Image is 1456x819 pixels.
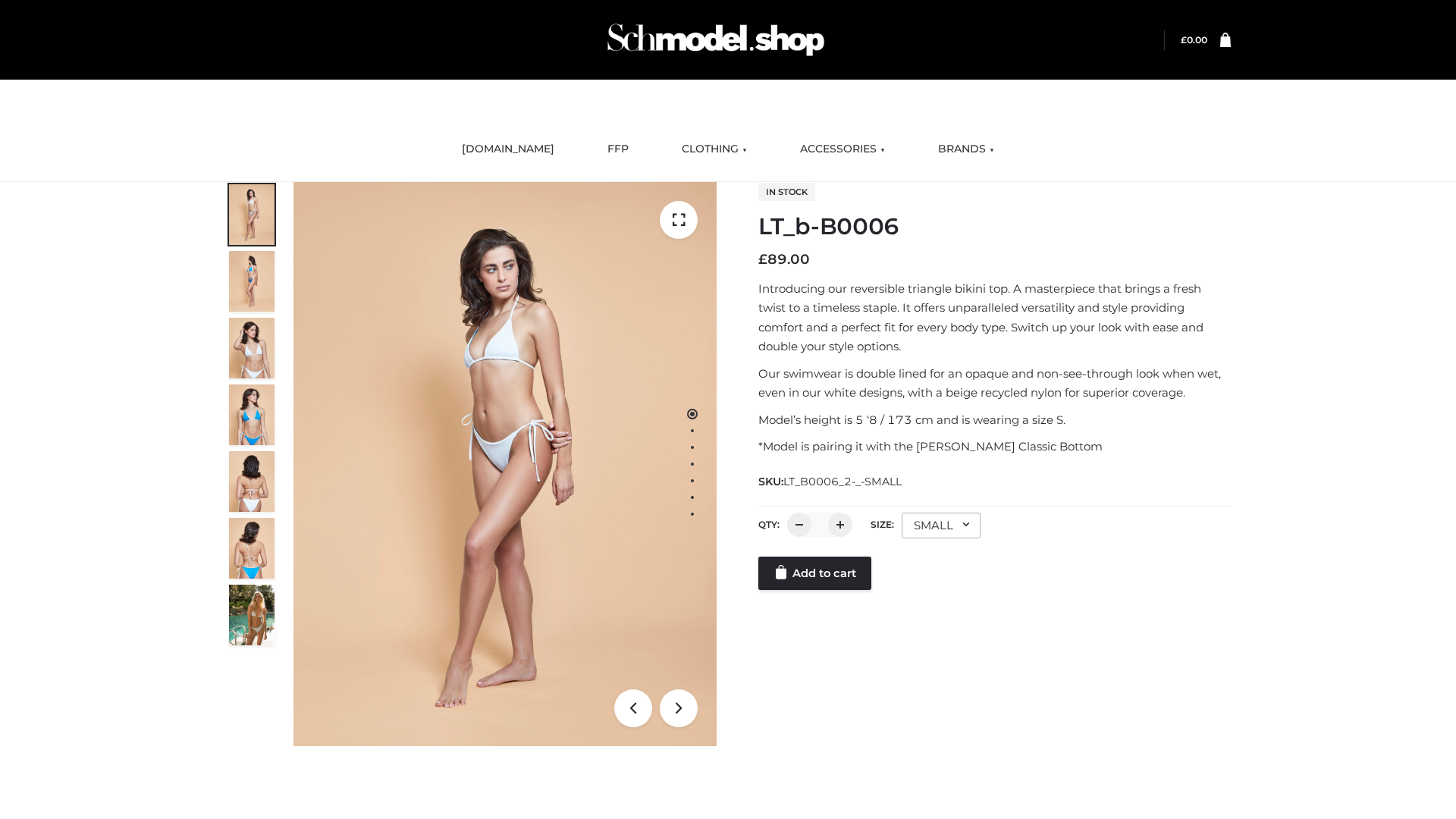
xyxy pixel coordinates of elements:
img: Arieltop_CloudNine_AzureSky2.jpg [229,585,275,645]
a: [DOMAIN_NAME] [450,133,566,166]
a: Add to cart [758,557,871,590]
img: ArielClassicBikiniTop_CloudNine_AzureSky_OW114ECO_7-scaled.jpg [229,451,275,512]
bdi: 89.00 [758,251,810,268]
h1: LT_b-B0006 [758,213,1231,240]
img: ArielClassicBikiniTop_CloudNine_AzureSky_OW114ECO_2-scaled.jpg [229,251,275,312]
div: SMALL [902,513,981,538]
a: ACCESSORIES [789,133,896,166]
p: Model’s height is 5 ‘8 / 173 cm and is wearing a size S. [758,410,1231,430]
p: Our swimwear is double lined for an opaque and non-see-through look when wet, even in our white d... [758,364,1231,403]
img: ArielClassicBikiniTop_CloudNine_AzureSky_OW114ECO_3-scaled.jpg [229,318,275,378]
a: £0.00 [1181,34,1207,45]
p: Introducing our reversible triangle bikini top. A masterpiece that brings a fresh twist to a time... [758,279,1231,356]
label: QTY: [758,519,780,530]
span: SKU: [758,472,903,491]
a: BRANDS [927,133,1006,166]
img: ArielClassicBikiniTop_CloudNine_AzureSky_OW114ECO_1 [293,182,717,746]
label: Size: [871,519,894,530]
a: CLOTHING [670,133,758,166]
a: FFP [596,133,640,166]
img: Schmodel Admin 964 [602,10,830,70]
p: *Model is pairing it with the [PERSON_NAME] Classic Bottom [758,437,1231,457]
span: £ [1181,34,1187,45]
span: £ [758,251,767,268]
img: ArielClassicBikiniTop_CloudNine_AzureSky_OW114ECO_4-scaled.jpg [229,384,275,445]
bdi: 0.00 [1181,34,1207,45]
span: In stock [758,183,815,201]
img: ArielClassicBikiniTop_CloudNine_AzureSky_OW114ECO_1-scaled.jpg [229,184,275,245]
img: ArielClassicBikiniTop_CloudNine_AzureSky_OW114ECO_8-scaled.jpg [229,518,275,579]
span: LT_B0006_2-_-SMALL [783,475,902,488]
